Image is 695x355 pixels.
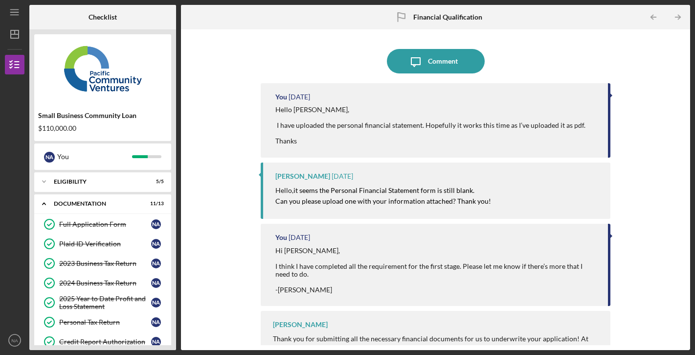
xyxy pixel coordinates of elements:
div: You [275,93,287,101]
div: [PERSON_NAME] [273,321,328,329]
b: Financial Qualification [413,13,482,21]
a: Plaid ID VerificationNA [39,234,166,254]
div: $110,000.00 [38,124,167,132]
div: N A [151,239,161,249]
div: 5 / 5 [146,179,164,185]
div: N A [151,278,161,288]
div: Hello [PERSON_NAME], I have uploaded the personal financial statement. Hopefully it works this ti... [275,106,585,145]
p: Hello, [275,185,491,196]
div: 2025 Year to Date Profit and Loss Statement [59,295,151,310]
text: NA [11,338,18,343]
div: You [57,148,132,165]
a: 2024 Business Tax ReturnNA [39,273,166,293]
a: Credit Report AuthorizationNA [39,332,166,352]
mark: Can you please upload one with your information attached? Thank you! [275,197,491,205]
div: 2023 Business Tax Return [59,260,151,267]
button: Comment [387,49,485,73]
div: [PERSON_NAME] [275,172,330,180]
div: You [275,234,287,241]
div: N A [151,219,161,229]
div: Credit Report Authorization [59,338,151,346]
div: N A [44,152,55,163]
div: Full Application Form [59,220,151,228]
div: Eligibility [54,179,139,185]
div: 11 / 13 [146,201,164,207]
div: N A [151,298,161,308]
img: Product logo [34,39,171,98]
div: Comment [428,49,458,73]
div: Personal Tax Return [59,318,151,326]
a: 2025 Year to Date Profit and Loss StatementNA [39,293,166,312]
time: 2025-09-17 22:20 [332,172,353,180]
b: Checklist [89,13,117,21]
button: NA [5,331,24,350]
div: Small Business Community Loan [38,112,167,119]
a: Full Application FormNA [39,214,166,234]
div: N A [151,337,161,347]
div: N A [151,259,161,268]
mark: it seems the Personal Financial Statement form is still blank. [293,186,474,194]
div: 2024 Business Tax Return [59,279,151,287]
a: 2023 Business Tax ReturnNA [39,254,166,273]
div: N A [151,317,161,327]
div: Hi [PERSON_NAME], I think I have completed all the requirement for the first stage. Please let me... [275,247,598,294]
time: 2025-09-19 17:37 [289,93,310,101]
time: 2025-09-17 00:15 [289,234,310,241]
a: Personal Tax ReturnNA [39,312,166,332]
div: Documentation [54,201,139,207]
div: Plaid ID Verification [59,240,151,248]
